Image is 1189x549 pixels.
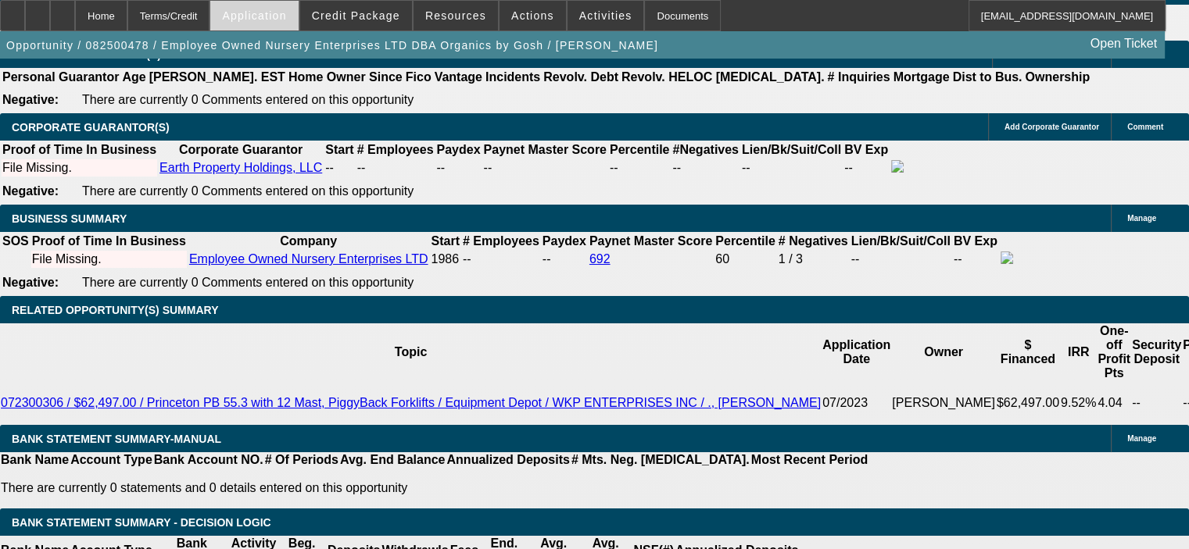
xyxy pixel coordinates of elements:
[891,160,904,173] img: facebook-icon.png
[70,452,153,468] th: Account Type
[357,143,434,156] b: # Employees
[32,252,186,266] div: File Missing.
[1,481,868,495] p: There are currently 0 statements and 0 details entered on this opportunity
[159,161,322,174] a: Earth Property Holdings, LLC
[589,252,611,266] a: 692
[1001,251,1013,264] img: facebook-icon.png
[610,161,669,175] div: --
[485,70,540,84] b: Incidents
[822,381,891,425] td: 07/2023
[542,251,587,268] td: --
[82,276,414,289] span: There are currently 0 Comments entered on this opportunity
[1131,381,1182,425] td: --
[1097,381,1131,425] td: 4.04
[12,212,127,225] span: BUSINESS SUMMARY
[954,234,997,248] b: BV Exp
[435,70,482,84] b: Vantage
[741,159,842,176] td: --
[463,234,539,248] b: # Employees
[543,70,618,84] b: Revolv. Debt
[2,142,157,158] th: Proof of Time In Business
[430,251,460,268] td: 1986
[953,70,1022,84] b: Dist to Bus.
[12,304,218,316] span: RELATED OPPORTUNITY(S) SUMMARY
[750,452,868,468] th: Most Recent Period
[1127,434,1156,443] span: Manage
[1097,323,1131,381] th: One-off Profit Pts
[500,1,566,30] button: Actions
[891,323,996,381] th: Owner
[822,323,891,381] th: Application Date
[339,452,446,468] th: Avg. End Balance
[324,159,354,176] td: --
[1005,123,1099,131] span: Add Corporate Guarantor
[672,161,739,175] div: --
[288,70,403,84] b: Home Owner Since
[1131,323,1182,381] th: Security Deposit
[280,234,337,248] b: Company
[149,70,285,84] b: [PERSON_NAME]. EST
[715,252,775,266] div: 60
[1,396,821,409] a: 072300306 / $62,497.00 / Princeton PB 55.3 with 12 Mast, PiggyBack Forklifts / Equipment Depot / ...
[264,452,339,468] th: # Of Periods
[31,234,187,249] th: Proof of Time In Business
[82,93,414,106] span: There are currently 0 Comments entered on this opportunity
[222,9,286,22] span: Application
[431,234,459,248] b: Start
[621,70,825,84] b: Revolv. HELOC [MEDICAL_DATA].
[484,161,607,175] div: --
[484,143,607,156] b: Paynet Master Score
[589,234,712,248] b: Paynet Master Score
[12,516,271,529] span: Bank Statement Summary - Decision Logic
[715,234,775,248] b: Percentile
[610,143,669,156] b: Percentile
[672,143,739,156] b: #Negatives
[406,70,432,84] b: Fico
[996,323,1060,381] th: $ Financed
[571,452,750,468] th: # Mts. Neg. [MEDICAL_DATA].
[414,1,498,30] button: Resources
[996,381,1060,425] td: $62,497.00
[2,70,119,84] b: Personal Guarantor
[851,251,951,268] td: --
[446,452,570,468] th: Annualized Deposits
[742,143,841,156] b: Lien/Bk/Suit/Coll
[2,161,156,175] div: File Missing.
[779,252,848,266] div: 1 / 3
[779,234,848,248] b: # Negatives
[12,121,170,134] span: CORPORATE GUARANTOR(S)
[122,70,145,84] b: Age
[2,234,30,249] th: SOS
[6,39,658,52] span: Opportunity / 082500478 / Employee Owned Nursery Enterprises LTD DBA Organics by Gosh / [PERSON_N...
[82,184,414,198] span: There are currently 0 Comments entered on this opportunity
[1127,123,1163,131] span: Comment
[894,70,950,84] b: Mortgage
[1127,214,1156,223] span: Manage
[953,251,998,268] td: --
[1084,30,1163,57] a: Open Ticket
[2,93,59,106] b: Negative:
[827,70,890,84] b: # Inquiries
[153,452,264,468] th: Bank Account NO.
[312,9,400,22] span: Credit Package
[844,143,888,156] b: BV Exp
[210,1,298,30] button: Application
[2,276,59,289] b: Negative:
[179,143,303,156] b: Corporate Guarantor
[568,1,644,30] button: Activities
[325,143,353,156] b: Start
[1025,70,1090,84] b: Ownership
[851,234,951,248] b: Lien/Bk/Suit/Coll
[2,184,59,198] b: Negative:
[463,252,471,266] span: --
[189,252,428,266] a: Employee Owned Nursery Enterprises LTD
[843,159,889,176] td: --
[511,9,554,22] span: Actions
[1060,381,1097,425] td: 9.52%
[356,159,435,176] td: --
[579,9,632,22] span: Activities
[891,381,996,425] td: [PERSON_NAME]
[12,433,221,445] span: BANK STATEMENT SUMMARY-MANUAL
[300,1,412,30] button: Credit Package
[425,9,486,22] span: Resources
